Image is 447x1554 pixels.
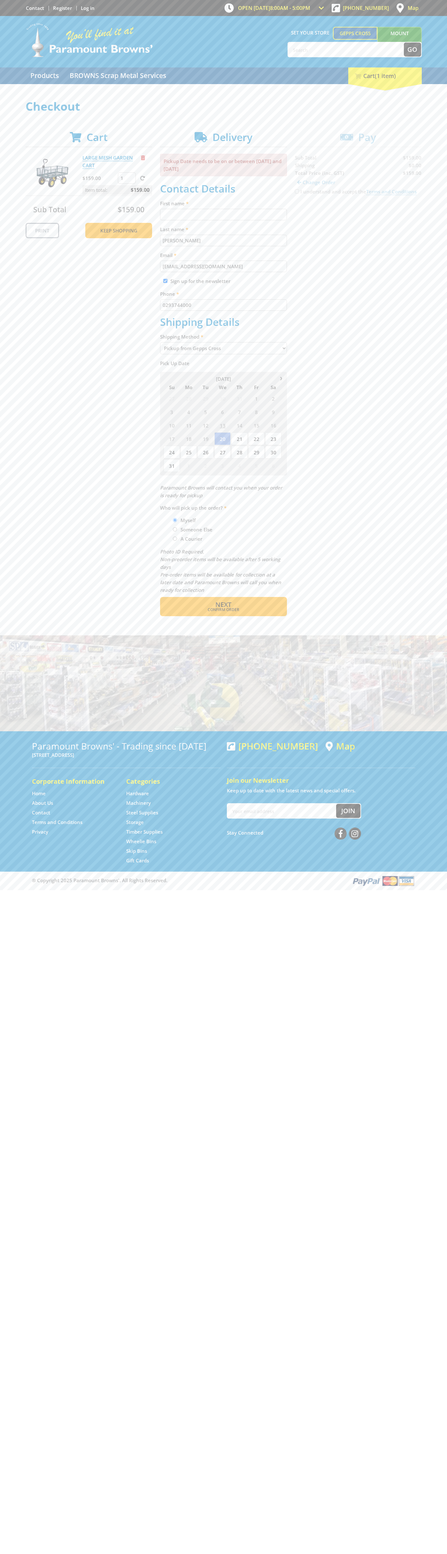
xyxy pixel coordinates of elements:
label: Pick Up Date [160,359,287,367]
span: 26 [197,446,214,459]
a: Go to the Home page [32,790,46,797]
a: Keep Shopping [85,223,152,238]
span: 6 [214,405,231,418]
span: Sa [265,383,281,391]
a: Print [26,223,59,238]
span: 29 [248,446,265,459]
span: 3 [164,405,180,418]
span: 21 [231,432,248,445]
a: Go to the About Us page [32,800,53,806]
h5: Corporate Information [32,777,113,786]
label: Sign up for the newsletter [170,278,230,284]
span: Confirm order [174,608,273,612]
a: Go to the Storage page [126,819,144,826]
a: Go to the Wheelie Bins page [126,838,156,845]
a: LARGE MESH GARDEN CART [82,154,133,169]
span: 5 [197,405,214,418]
img: Paramount Browns' [26,22,153,58]
label: Phone [160,290,287,298]
span: 13 [214,419,231,432]
span: 23 [265,432,281,445]
span: Cart [87,130,108,144]
span: 11 [181,419,197,432]
span: 19 [197,432,214,445]
div: ® Copyright 2025 Paramount Browns'. All Rights Reserved. [26,875,422,887]
input: Please select who will pick up the order. [173,518,177,522]
a: Mount [PERSON_NAME] [377,27,422,51]
label: Shipping Method [160,333,287,341]
a: Remove from cart [141,154,145,161]
span: 30 [214,392,231,405]
span: 15 [248,419,265,432]
span: 31 [231,392,248,405]
span: 27 [214,446,231,459]
p: [STREET_ADDRESS] [32,751,220,759]
a: Go to the registration page [53,5,72,11]
span: 2 [265,392,281,405]
span: 28 [231,446,248,459]
span: 8 [248,405,265,418]
span: 16 [265,419,281,432]
div: Stay Connected [227,825,361,840]
a: Go to the Terms and Conditions page [32,819,82,826]
span: 9 [265,405,281,418]
input: Please select who will pick up the order. [173,537,177,541]
label: A Courier [178,533,204,544]
span: 24 [164,446,180,459]
span: 25 [181,446,197,459]
h2: Shipping Details [160,316,287,328]
h5: Categories [126,777,208,786]
span: Mo [181,383,197,391]
span: (1 item) [375,72,396,80]
button: Go [404,43,421,57]
p: Pickup Date needs to be on or between [DATE] and [DATE] [160,154,287,176]
a: Go to the Hardware page [126,790,149,797]
a: Go to the Steel Supplies page [126,809,158,816]
a: Go to the Gift Cards page [126,857,149,864]
input: Please enter your first name. [160,209,287,220]
span: 14 [231,419,248,432]
img: LARGE MESH GARDEN CART [32,154,70,192]
h2: Contact Details [160,183,287,195]
span: 3 [214,459,231,472]
input: Search [288,43,404,57]
span: 8:00am - 5:00pm [270,4,310,12]
span: 17 [164,432,180,445]
a: Log in [81,5,95,11]
span: Next [215,600,231,609]
img: PayPal, Mastercard, Visa accepted [351,875,415,887]
h3: Paramount Browns' - Trading since [DATE] [32,741,220,751]
span: 27 [164,392,180,405]
span: Fr [248,383,265,391]
span: 4 [231,459,248,472]
span: 6 [265,459,281,472]
a: Go to the Privacy page [32,828,48,835]
span: 1 [181,459,197,472]
label: Someone Else [178,524,215,535]
a: Go to the Contact page [32,809,50,816]
span: $159.00 [131,185,150,195]
h1: Checkout [26,100,422,113]
span: Su [164,383,180,391]
div: [PHONE_NUMBER] [227,741,318,751]
a: View a map of Gepps Cross location [326,741,355,751]
span: 18 [181,432,197,445]
span: 12 [197,419,214,432]
span: $159.00 [118,204,144,215]
a: Go to the Skip Bins page [126,848,147,854]
input: Please enter your telephone number. [160,299,287,311]
label: Myself [178,515,198,526]
a: Go to the Products page [26,67,64,84]
span: Delivery [212,130,252,144]
em: Photo ID Required. Non-preorder items will be available after 5 working days Pre-order items will... [160,548,281,593]
input: Please select who will pick up the order. [173,527,177,531]
span: 29 [197,392,214,405]
label: Last name [160,225,287,233]
button: Next Confirm order [160,597,287,616]
a: Go to the Timber Supplies page [126,828,163,835]
label: Who will pick up the order? [160,504,287,512]
span: Set your store [288,27,333,38]
button: Join [336,804,360,818]
span: 4 [181,405,197,418]
a: Go to the Machinery page [126,800,151,806]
